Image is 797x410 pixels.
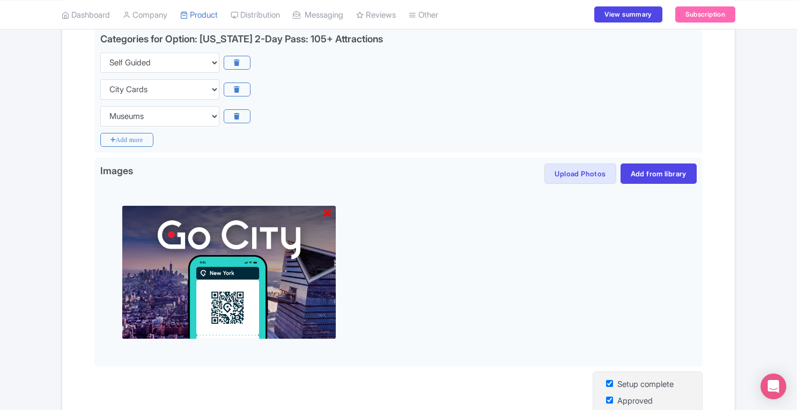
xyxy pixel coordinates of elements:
[100,163,133,181] span: Images
[675,6,735,23] a: Subscription
[544,163,616,184] button: Upload Photos
[122,205,336,339] img: s8qudichswhh8gex338z.png
[617,395,653,407] label: Approved
[621,163,697,184] a: Add from library
[617,378,674,391] label: Setup complete
[761,374,786,399] div: Open Intercom Messenger
[100,33,383,44] div: Categories for Option: [US_STATE] 2-Day Pass: 105+ Attractions
[100,133,153,147] i: Add more
[594,6,662,23] a: View summary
